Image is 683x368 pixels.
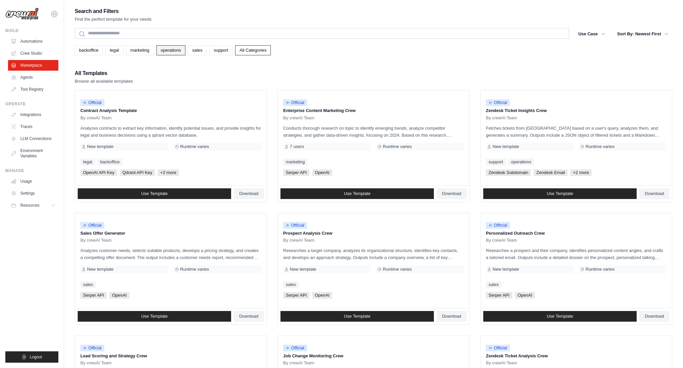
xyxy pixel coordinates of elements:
a: Download [234,188,264,199]
span: Download [442,314,461,319]
span: Official [80,222,104,229]
a: backoffice [97,159,122,165]
a: legal [105,45,123,55]
a: operations [508,159,534,165]
span: Official [486,99,510,106]
a: All Categories [235,45,271,55]
p: Fetches tickets from [GEOGRAPHIC_DATA] based on a user's query, analyzes them, and generates a su... [486,125,667,139]
span: Download [239,314,258,319]
a: sales [486,281,501,288]
span: By crewAI Team [283,238,314,243]
p: Analyzes contracts to extract key information, identify potential issues, and provide insights fo... [80,125,261,139]
span: By crewAI Team [486,238,517,243]
a: sales [80,281,96,288]
span: Runtime varies [586,267,615,272]
span: Logout [30,354,42,360]
p: Job Change Monitoring Crew [283,353,464,359]
span: Official [283,345,307,351]
a: support [209,45,232,55]
span: New template [87,144,113,149]
span: Runtime varies [383,267,412,272]
p: Find the perfect template for your needs [75,16,152,23]
p: Researches a target company, analyzes its organizational structure, identifies key contacts, and ... [283,247,464,261]
span: Runtime varies [180,144,209,149]
span: New template [290,267,316,272]
span: OpenAI API Key [80,169,117,176]
span: Official [80,345,104,351]
a: sales [283,281,298,288]
a: operations [156,45,185,55]
span: OpenAI [312,292,332,299]
span: By crewAI Team [80,115,112,121]
a: Settings [8,188,58,199]
span: Use Template [141,191,167,196]
span: Runtime varies [383,144,412,149]
span: Official [486,345,510,351]
p: Personalized Outreach Crew [486,230,667,237]
a: marketing [283,159,307,165]
p: Enterprise Content Marketing Crew [283,107,464,114]
span: Resources [20,203,39,208]
a: Traces [8,121,58,132]
span: Use Template [547,191,573,196]
a: Download [437,188,467,199]
span: Official [486,222,510,229]
span: Serper API [283,292,309,299]
h2: All Templates [75,69,133,78]
span: Serper API [486,292,512,299]
div: Build [5,28,58,33]
a: backoffice [75,45,103,55]
button: Resources [8,200,58,211]
a: Usage [8,176,58,187]
div: Operate [5,101,58,107]
a: legal [80,159,95,165]
span: OpenAI [312,169,332,176]
span: Qdrant API Key [120,169,155,176]
a: Use Template [483,311,637,322]
span: Download [645,314,664,319]
button: Sort By: Newest First [613,28,672,40]
h2: Search and Filters [75,7,152,16]
a: Crew Studio [8,48,58,59]
a: support [486,159,506,165]
span: Zendesk Subdomain [486,169,531,176]
a: Download [639,311,669,322]
span: By crewAI Team [486,115,517,121]
p: Lead Scoring and Strategy Crew [80,353,261,359]
span: By crewAI Team [283,115,314,121]
span: New template [493,267,519,272]
span: Official [283,222,307,229]
p: Browse all available templates [75,78,133,85]
span: Serper API [80,292,107,299]
a: Use Template [280,188,434,199]
span: Download [645,191,664,196]
span: Use Template [344,191,370,196]
span: By crewAI Team [486,360,517,366]
a: marketing [126,45,154,55]
p: Sales Offer Generator [80,230,261,237]
span: Use Template [344,314,370,319]
span: 7 users [290,144,304,149]
div: Manage [5,168,58,173]
p: Analyzes customer needs, selects suitable products, develops a pricing strategy, and creates a co... [80,247,261,261]
a: Environment Variables [8,145,58,161]
span: Serper API [283,169,309,176]
a: sales [188,45,207,55]
span: New template [493,144,519,149]
a: Marketplace [8,60,58,71]
a: Download [234,311,264,322]
span: Use Template [141,314,167,319]
a: Use Template [78,188,231,199]
span: Official [80,99,104,106]
span: OpenAI [109,292,129,299]
a: Download [639,188,669,199]
img: Logo [5,8,39,20]
a: Use Template [483,188,637,199]
span: Use Template [547,314,573,319]
span: By crewAI Team [283,360,314,366]
span: +2 more [158,169,179,176]
p: Zendesk Ticket Insights Crew [486,107,667,114]
span: New template [87,267,113,272]
p: Researches a prospect and their company, identifies personalized content angles, and crafts a tai... [486,247,667,261]
button: Logout [5,351,58,363]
